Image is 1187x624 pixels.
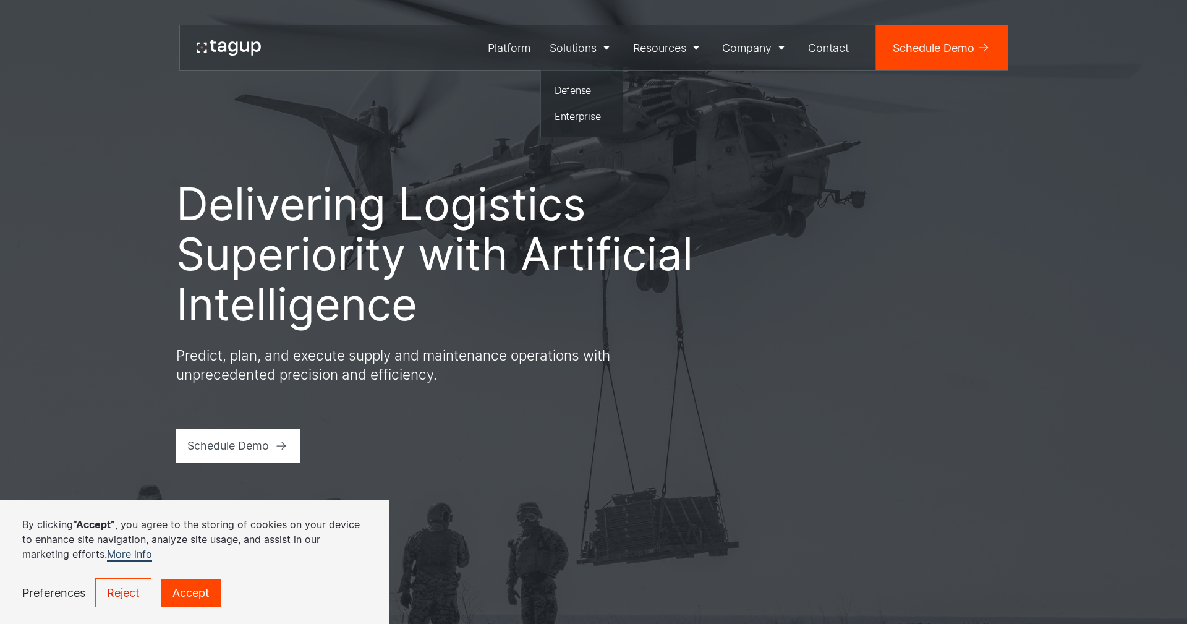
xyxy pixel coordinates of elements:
div: Schedule Demo [893,40,974,56]
div: Enterprise [555,109,609,124]
nav: Solutions [540,70,624,137]
a: Schedule Demo [876,25,1008,70]
h1: Delivering Logistics Superiority with Artificial Intelligence [176,179,696,329]
a: Resources [623,25,713,70]
a: Solutions [540,25,624,70]
a: Accept [161,579,221,607]
a: Defense [549,79,615,103]
div: Company [722,40,772,56]
a: More info [107,548,152,562]
div: Contact [808,40,849,56]
div: Solutions [550,40,597,56]
a: Platform [478,25,540,70]
a: Schedule Demo [176,429,300,463]
p: Predict, plan, and execute supply and maintenance operations with unprecedented precision and eff... [176,346,621,385]
a: Company [713,25,799,70]
div: Schedule Demo [187,437,269,454]
p: By clicking , you agree to the storing of cookies on your device to enhance site navigation, anal... [22,517,367,562]
a: Preferences [22,579,85,607]
a: Enterprise [549,105,615,129]
a: Contact [798,25,859,70]
div: Platform [488,40,530,56]
div: Defense [555,83,609,98]
a: Reject [95,578,151,607]
strong: “Accept” [73,518,115,531]
div: Resources [633,40,686,56]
